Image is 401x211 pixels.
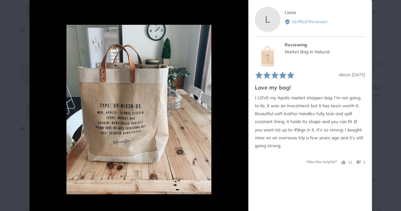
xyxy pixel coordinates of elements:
h2: Love my bag! [255,83,365,91]
span: about [DATE] [339,72,365,77]
div: Verified Reviewer [284,18,365,25]
img: Market Bag in Natural [255,41,280,67]
img: Customer image [66,25,211,194]
span: Liana [284,10,295,15]
p: I LOVE my Apolis market shopper bag. I’m not going to lie, it was an investment but it has been w... [255,94,365,150]
div: L [255,7,280,32]
button: Yes [341,159,352,165]
div: Reviewing [284,41,365,48]
a: Market Bag in Natural [284,49,329,55]
button: No [353,159,365,165]
span: Was this helpful? [307,159,336,164]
